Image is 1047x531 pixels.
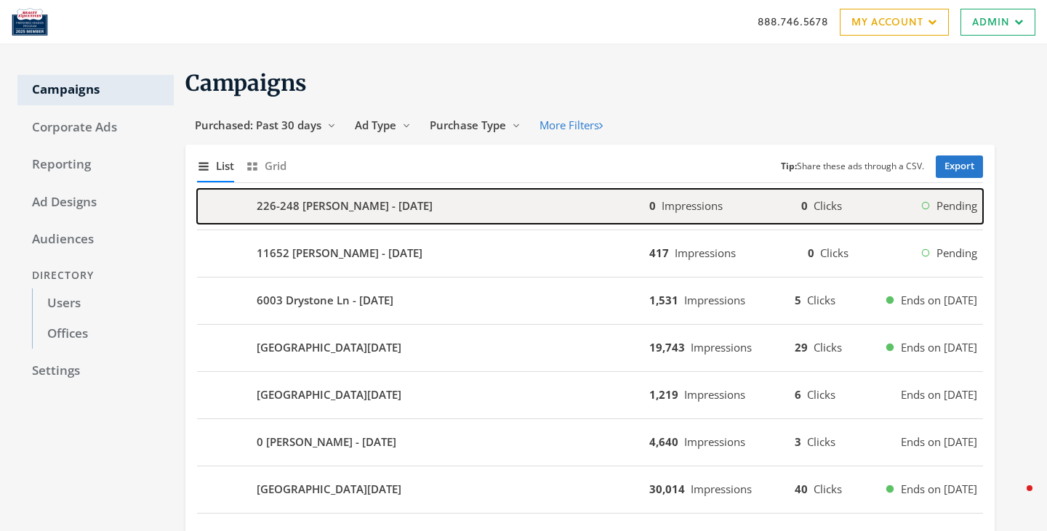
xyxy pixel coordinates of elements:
span: Impressions [675,246,736,260]
button: [GEOGRAPHIC_DATA][DATE]19,743Impressions29ClicksEnds on [DATE] [197,331,983,365]
span: Grid [265,158,286,174]
span: Impressions [684,293,745,307]
button: List [197,150,234,182]
span: Ends on [DATE] [901,481,977,498]
a: Admin [960,9,1035,36]
a: Users [32,288,174,319]
b: 0 [649,198,656,213]
span: Impressions [691,340,752,354]
b: 29 [795,340,808,354]
button: Purchased: Past 30 days [185,112,345,139]
small: Share these ads through a CSV. [781,160,924,174]
button: Ad Type [345,112,420,139]
span: Clicks [814,198,842,213]
span: Ends on [DATE] [901,434,977,450]
span: Campaigns [185,69,307,97]
span: Purchase Type [430,118,506,132]
span: Clicks [820,246,849,260]
a: Reporting [17,150,174,180]
button: 11652 [PERSON_NAME] - [DATE]417Impressions0ClicksPending [197,236,983,271]
button: [GEOGRAPHIC_DATA][DATE]1,219Impressions6ClicksEnds on [DATE] [197,378,983,413]
b: 417 [649,246,669,260]
span: Pending [936,198,977,214]
a: My Account [840,9,949,36]
span: List [216,158,234,174]
b: 5 [795,293,801,307]
button: 226-248 [PERSON_NAME] - [DATE]0Impressions0ClicksPending [197,189,983,224]
b: [GEOGRAPHIC_DATA][DATE] [257,339,401,356]
button: 0 [PERSON_NAME] - [DATE]4,640Impressions3ClicksEnds on [DATE] [197,425,983,460]
b: Tip: [781,160,797,172]
button: [GEOGRAPHIC_DATA][DATE]30,014Impressions40ClicksEnds on [DATE] [197,472,983,507]
span: Impressions [662,198,723,213]
b: 19,743 [649,340,685,354]
b: 6 [795,387,801,402]
span: Impressions [691,482,752,496]
b: 30,014 [649,482,685,496]
span: Clicks [807,387,835,402]
b: 226-248 [PERSON_NAME] - [DATE] [257,198,433,214]
span: Clicks [814,340,842,354]
span: Pending [936,245,977,262]
a: Audiences [17,224,174,255]
b: 11652 [PERSON_NAME] - [DATE] [257,245,422,262]
a: Export [936,155,983,178]
span: Clicks [814,482,842,496]
span: Clicks [807,434,835,449]
button: Purchase Type [420,112,530,139]
b: 4,640 [649,434,678,449]
button: Grid [246,150,286,182]
div: Directory [17,262,174,289]
b: 0 [PERSON_NAME] - [DATE] [257,434,396,450]
b: 3 [795,434,801,449]
b: [GEOGRAPHIC_DATA][DATE] [257,481,401,498]
button: More Filters [530,112,612,139]
b: [GEOGRAPHIC_DATA][DATE] [257,386,401,403]
span: Purchased: Past 30 days [195,118,321,132]
button: 6003 Drystone Ln - [DATE]1,531Impressions5ClicksEnds on [DATE] [197,283,983,318]
a: Ad Designs [17,187,174,218]
b: 40 [795,482,808,496]
b: 1,219 [649,387,678,402]
a: Corporate Ads [17,113,174,143]
span: Ends on [DATE] [901,386,977,403]
span: Clicks [807,293,835,307]
span: Ends on [DATE] [901,292,977,309]
b: 0 [801,198,808,213]
a: Offices [32,319,174,349]
b: 0 [808,246,814,260]
span: Ends on [DATE] [901,339,977,356]
span: Impressions [684,387,745,402]
b: 6003 Drystone Ln - [DATE] [257,292,393,309]
img: Adwerx [12,4,48,40]
span: Ad Type [355,118,396,132]
span: Impressions [684,434,745,449]
a: 888.746.5678 [758,14,828,29]
b: 1,531 [649,293,678,307]
a: Settings [17,356,174,386]
a: Campaigns [17,75,174,105]
iframe: Intercom live chat [998,482,1032,516]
